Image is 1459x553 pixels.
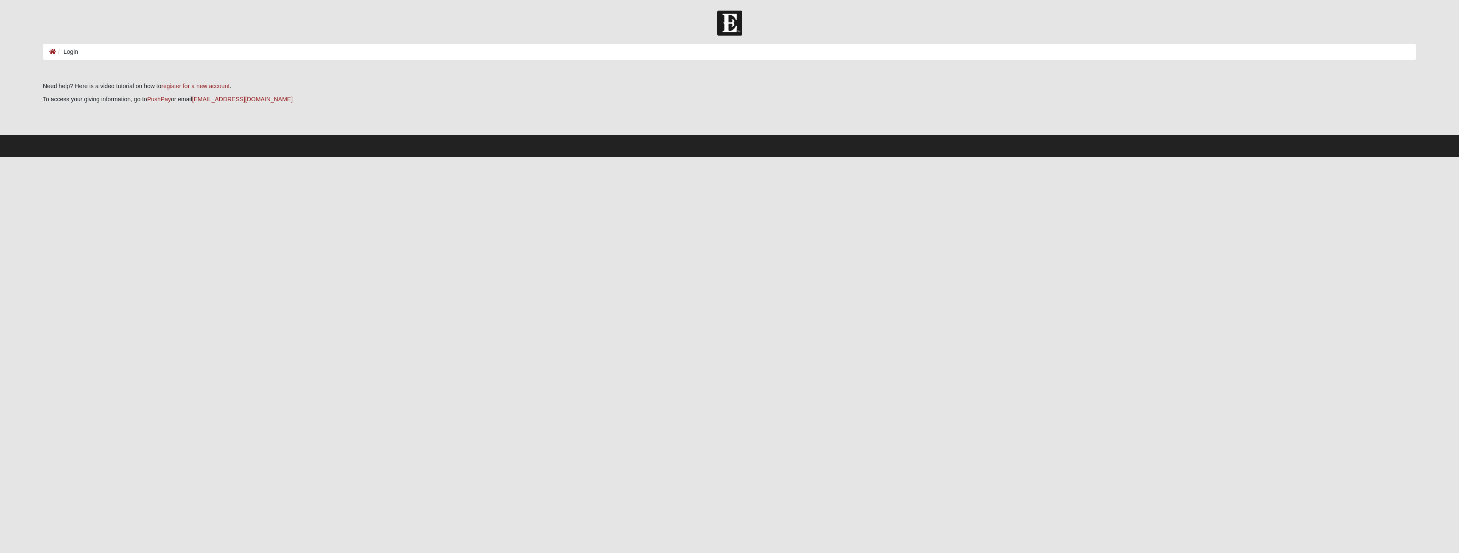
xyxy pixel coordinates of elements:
li: Login [56,47,78,56]
a: register for a new account [161,83,229,89]
p: To access your giving information, go to or email [43,95,1416,104]
p: Need help? Here is a video tutorial on how to . [43,82,1416,91]
a: [EMAIL_ADDRESS][DOMAIN_NAME] [192,96,293,103]
a: PushPay [147,96,171,103]
img: Church of Eleven22 Logo [717,11,742,36]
